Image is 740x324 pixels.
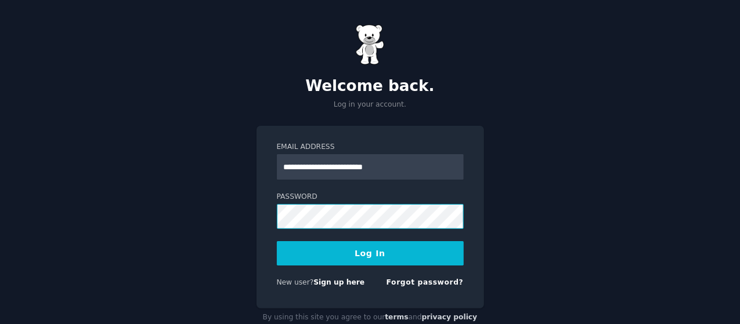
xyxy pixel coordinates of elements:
a: Sign up here [313,278,364,286]
h2: Welcome back. [257,77,484,96]
label: Password [277,192,464,202]
a: terms [385,313,408,321]
a: privacy policy [422,313,478,321]
img: Gummy Bear [356,24,385,65]
button: Log In [277,241,464,265]
span: New user? [277,278,314,286]
a: Forgot password? [387,278,464,286]
label: Email Address [277,142,464,152]
p: Log in your account. [257,100,484,110]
